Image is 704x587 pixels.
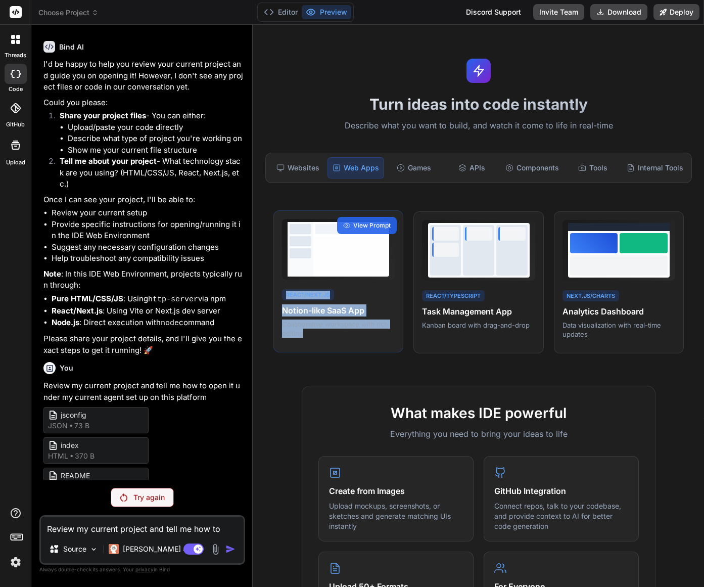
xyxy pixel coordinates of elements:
span: jsconfig [61,410,142,421]
img: Pick Models [89,545,98,554]
li: Upload/paste your code directly [68,122,243,133]
p: I'd be happy to help you review your current project and guide you on opening it! However, I don'... [43,59,243,93]
img: settings [7,554,24,571]
label: Upload [6,158,25,167]
div: Web Apps [327,157,384,178]
h4: Notion-like SaaS App [282,304,395,317]
p: Data visualization with real-time updates [562,321,675,339]
h4: Task Management App [422,305,535,318]
p: [PERSON_NAME] 4 S.. [123,544,198,554]
strong: React/Next.js [52,306,103,315]
strong: Pure HTML/CSS/JS [52,294,123,303]
span: 370 B [75,451,95,461]
li: Provide specific instructions for opening/running it in the IDE Web Environment [52,219,243,242]
p: Connect repos, talk to your codebase, and provide context to AI for better code generation [494,501,628,531]
div: Discord Support [460,4,527,20]
button: Invite Team [533,4,584,20]
label: code [9,85,23,94]
button: Preview [302,5,351,19]
h2: What makes IDE powerful [318,402,639,424]
img: Claude 4 Sonnet [109,544,119,554]
div: React/Next.js [282,289,334,301]
span: 73 B [74,421,89,431]
span: Choose Project [38,8,99,18]
label: threads [5,51,26,60]
strong: Node.js [52,318,79,327]
code: http-server [148,295,198,304]
strong: Tell me about your project [60,156,157,166]
p: Could you please: [43,97,243,109]
p: Collaborative workspace with rich editing [282,320,395,338]
h4: Create from Images [329,485,463,497]
img: attachment [210,544,221,555]
strong: Note [43,269,61,279]
p: - What technology stack are you using? (HTML/CSS/JS, React, Next.js, etc.) [60,156,243,190]
img: Retry [120,493,127,502]
h6: You [60,363,73,373]
span: json [48,421,68,431]
p: Everything you need to bring your ideas to life [318,428,639,440]
div: Next.js/Charts [562,290,619,302]
button: Editor [260,5,302,19]
div: Tools [565,157,621,178]
span: README [61,471,142,481]
p: Try again [133,492,165,503]
li: Help troubleshoot any compatibility issues [52,253,243,264]
div: Websites [270,157,325,178]
button: Deploy [653,4,699,20]
img: icon [225,544,236,554]
p: Upload mockups, screenshots, or sketches and generate matching UIs instantly [329,501,463,531]
p: Once I can see your project, I'll be able to: [43,194,243,206]
li: : Direct execution with command [52,317,243,330]
p: Describe what you want to build, and watch it come to life in real-time [259,119,698,132]
div: Internal Tools [623,157,687,178]
span: index [61,440,142,451]
p: : In this IDE Web Environment, projects typically run through: [43,268,243,291]
h4: GitHub Integration [494,485,628,497]
h4: Analytics Dashboard [562,305,675,318]
span: View Prompt [353,221,391,230]
button: Download [590,4,647,20]
li: Suggest any necessary configuration changes [52,242,243,253]
div: Games [386,157,442,178]
p: Kanban board with drag-and-drop [422,321,535,330]
h1: Turn ideas into code instantly [259,95,698,113]
strong: Share your project files [60,111,146,120]
p: Always double-check its answers. Your in Bind [39,565,245,574]
li: Describe what type of project you're working on [68,133,243,145]
p: Please share your project details, and I'll give you the exact steps to get it running! 🚀 [43,333,243,356]
span: privacy [135,566,154,572]
h6: Bind AI [59,42,84,52]
div: Components [501,157,563,178]
li: Show me your current file structure [68,145,243,156]
div: APIs [444,157,499,178]
div: React/TypeScript [422,290,485,302]
li: : Using Vite or Next.js dev server [52,305,243,317]
li: : Using via npm [52,293,243,306]
span: html [48,451,68,461]
label: GitHub [6,120,25,129]
p: Review my current project and tell me how to open it under my current agent set up on this platform [43,380,243,403]
p: - You can either: [60,110,243,122]
li: Review your current setup [52,207,243,219]
code: node [161,319,179,328]
p: Source [63,544,86,554]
